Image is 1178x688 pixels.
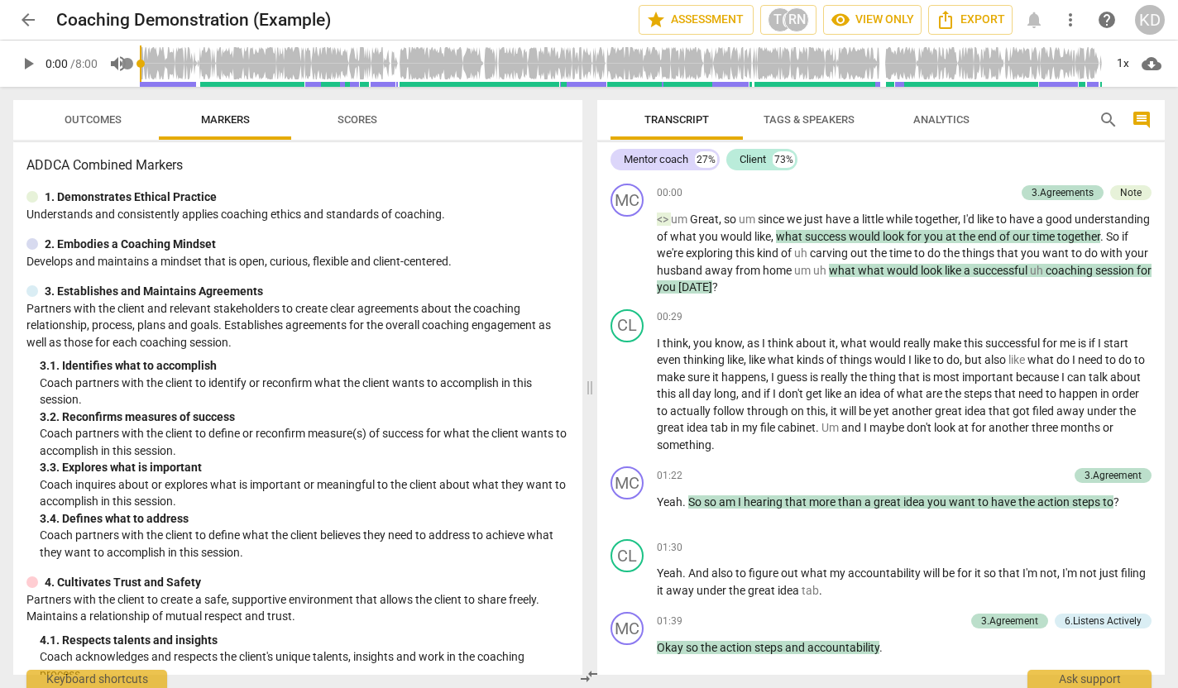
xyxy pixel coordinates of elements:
[1119,404,1136,418] span: the
[1085,468,1142,483] div: 3.Agreement
[657,438,711,451] span: something
[946,230,959,243] span: at
[869,337,903,350] span: would
[705,264,735,277] span: away
[913,113,970,126] span: Analytics
[874,353,908,366] span: would
[1046,387,1059,400] span: to
[201,113,250,126] span: Markers
[108,54,128,74] span: volume_up
[1087,404,1119,418] span: under
[1032,421,1061,434] span: three
[1056,353,1072,366] span: do
[836,337,840,350] span: ,
[747,337,762,350] span: as
[693,337,715,350] span: you
[840,404,859,418] span: will
[682,495,688,509] span: .
[45,189,217,206] p: 1. Demonstrates Ethical Practice
[1027,670,1152,688] div: Ask support
[823,5,922,35] button: View only
[45,57,68,70] span: 0:00
[892,404,935,418] span: another
[809,495,838,509] span: more
[826,353,840,366] span: of
[657,337,663,350] span: I
[862,213,886,226] span: little
[1089,370,1110,384] span: talk
[897,387,926,400] span: what
[874,495,903,509] span: great
[791,404,807,418] span: on
[914,353,933,366] span: like
[962,246,997,260] span: things
[760,5,816,35] button: T(RN
[773,387,778,400] span: I
[657,213,671,226] span: Filler word
[864,421,869,434] span: I
[611,184,644,217] div: Change speaker
[963,213,977,226] span: I'd
[778,421,816,434] span: cabinet
[657,404,670,418] span: to
[690,213,719,226] span: Great
[688,495,704,509] span: So
[1112,387,1139,400] span: order
[744,495,785,509] span: hearing
[103,49,133,79] button: Volume
[927,246,943,260] span: do
[1106,230,1122,243] span: So
[1013,404,1032,418] span: got
[927,495,949,509] span: you
[1105,353,1118,366] span: to
[1061,370,1067,384] span: I
[1135,5,1165,35] button: KD
[840,353,874,366] span: things
[864,495,874,509] span: a
[984,353,1008,366] span: also
[1100,230,1106,243] span: .
[763,264,794,277] span: home
[40,476,569,510] p: Coach inquires about or explores what is important or meaningful to the client about what they wa...
[18,54,38,74] span: play_arrow
[989,421,1032,434] span: another
[1060,337,1078,350] span: me
[1018,387,1046,400] span: need
[56,10,331,31] h2: Coaching Demonstration (Example)
[40,425,569,459] p: Coach partners with the client to define or reconfirm measure(s) of success for what the client w...
[796,337,829,350] span: about
[898,370,922,384] span: that
[1128,107,1155,133] button: Show/Hide comments
[1008,353,1027,366] span: Filler word
[657,186,682,200] span: 00:00
[764,387,773,400] span: if
[13,49,43,79] button: Play
[26,670,167,688] div: Keyboard shortcuts
[1030,264,1046,277] span: Filler word
[787,213,804,226] span: we
[1100,387,1112,400] span: in
[1032,185,1094,200] div: 3.Agreements
[810,246,850,260] span: carving
[1072,353,1078,366] span: I
[794,264,813,277] span: Filler word
[829,264,858,277] span: what
[1016,370,1061,384] span: because
[776,230,805,243] span: what
[946,353,960,366] span: do
[999,230,1013,243] span: of
[747,404,791,418] span: through
[821,370,850,384] span: really
[903,495,927,509] span: idea
[735,246,757,260] span: this
[844,387,860,400] span: an
[1037,213,1046,226] span: a
[1046,213,1075,226] span: good
[1122,230,1128,243] span: if
[712,280,718,294] span: ?
[764,113,855,126] span: Tags & Speakers
[1059,387,1100,400] span: happen
[657,495,682,509] span: Yeah
[1089,337,1098,350] span: if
